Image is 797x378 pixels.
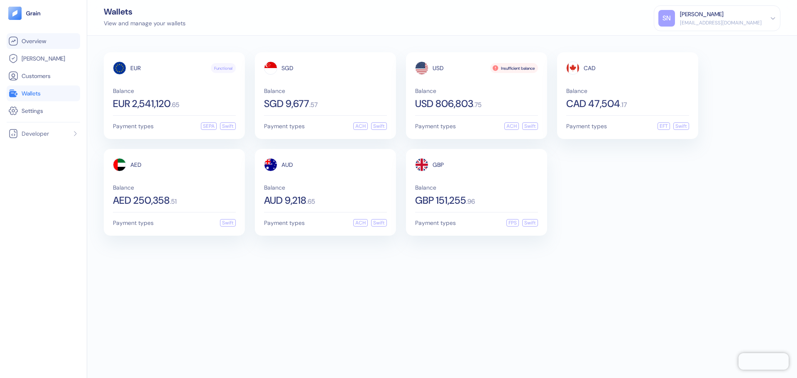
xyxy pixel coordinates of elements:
div: ACH [353,219,368,227]
span: Balance [264,185,387,190]
span: CAD [584,65,596,71]
iframe: Chatra live chat [738,353,789,370]
div: Insufficient balance [490,63,538,73]
span: Wallets [22,89,41,98]
span: . 96 [466,198,475,205]
div: Swift [522,219,538,227]
span: Payment types [113,123,154,129]
div: EFT [658,122,670,130]
div: View and manage your wallets [104,19,186,28]
span: AED [130,162,142,168]
a: Wallets [8,88,78,98]
div: SEPA [201,122,217,130]
span: . 65 [306,198,315,205]
span: Balance [566,88,689,94]
a: Settings [8,106,78,116]
span: Payment types [264,123,305,129]
div: ACH [353,122,368,130]
span: GBP 151,255 [415,195,466,205]
span: Balance [415,185,538,190]
div: Swift [220,122,236,130]
span: AUD 9,218 [264,195,306,205]
img: logo [26,10,41,16]
div: Swift [220,219,236,227]
div: Swift [371,122,387,130]
span: Payment types [415,123,456,129]
span: GBP [433,162,444,168]
span: Payment types [264,220,305,226]
span: Functional [214,65,232,71]
div: Swift [522,122,538,130]
img: logo-tablet-V2.svg [8,7,22,20]
span: Customers [22,72,51,80]
span: . 65 [171,102,179,108]
span: EUR [130,65,141,71]
span: Balance [113,88,236,94]
span: Settings [22,107,43,115]
div: SN [658,10,675,27]
a: [PERSON_NAME] [8,54,78,63]
span: EUR 2,541,120 [113,99,171,109]
span: Balance [415,88,538,94]
span: CAD 47,504 [566,99,620,109]
div: Wallets [104,7,186,16]
span: SGD 9,677 [264,99,309,109]
div: Swift [673,122,689,130]
span: USD 806,803 [415,99,473,109]
span: Balance [264,88,387,94]
div: [EMAIL_ADDRESS][DOMAIN_NAME] [680,19,762,27]
a: Overview [8,36,78,46]
span: USD [433,65,444,71]
span: Overview [22,37,46,45]
span: Payment types [113,220,154,226]
div: ACH [504,122,519,130]
span: AUD [281,162,293,168]
span: SGD [281,65,293,71]
span: [PERSON_NAME] [22,54,65,63]
div: FPS [506,219,519,227]
span: Payment types [566,123,607,129]
span: Balance [113,185,236,190]
span: AED 250,358 [113,195,170,205]
a: Customers [8,71,78,81]
div: [PERSON_NAME] [680,10,724,19]
div: Swift [371,219,387,227]
span: . 57 [309,102,318,108]
span: . 75 [473,102,482,108]
span: Payment types [415,220,456,226]
span: . 17 [620,102,627,108]
span: Developer [22,129,49,138]
span: . 51 [170,198,177,205]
